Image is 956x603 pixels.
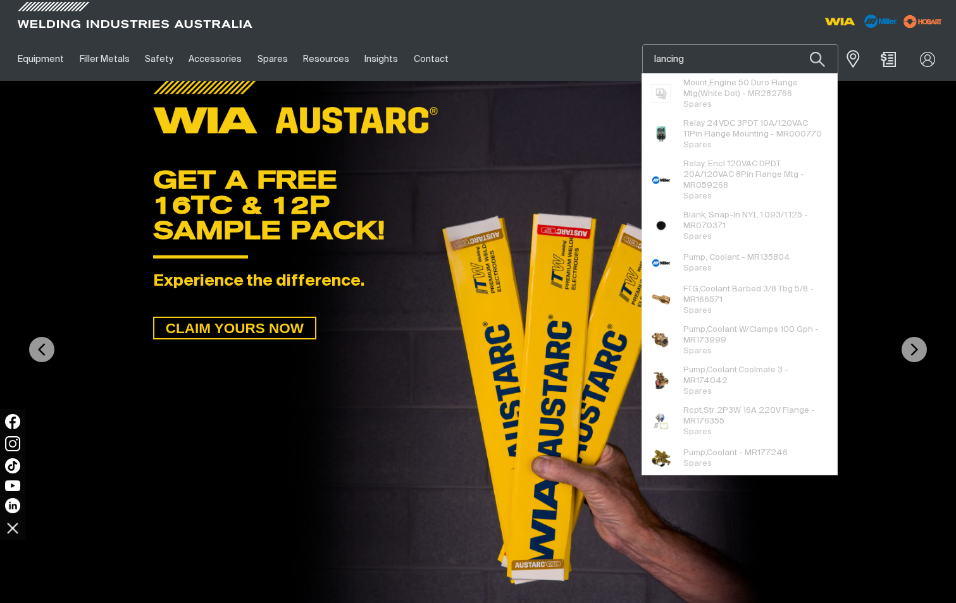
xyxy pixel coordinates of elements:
[5,498,20,513] img: LinkedIn
[683,252,790,263] span: Pump, Coolant - MR135804
[5,458,20,473] img: TikTok
[683,233,712,241] span: Spares
[683,365,828,386] span: Pump,Coolant,Coolmate 3 - MR174042
[683,448,788,458] span: Pump,Coolant - MR177246
[153,317,316,339] a: CLAIM YOURS NOW
[900,12,946,31] img: miller
[137,37,181,81] a: Safety
[10,37,71,81] a: Equipment
[153,272,804,291] div: Experience the difference.
[29,337,54,362] img: PrevArrow
[683,100,712,109] span: Spares
[683,141,712,149] span: Spares
[683,324,828,346] span: Pump,Coolant W/Clamps 100 Gph - MR173999
[153,167,804,243] div: GET A FREE 16TC & 12P SAMPLE PACK!
[796,44,839,74] button: Search products
[683,307,712,315] span: Spares
[5,480,20,491] img: YouTube
[10,37,712,81] nav: Main
[250,37,295,81] a: Spares
[154,317,315,339] span: CLAIM YOURS NOW
[683,405,828,427] span: Rcpt,Str 2P3W 16A 220V Flange - MR176355
[902,337,927,362] img: NextArrow
[683,264,712,272] span: Spares
[683,428,712,436] span: Spares
[642,73,837,475] ul: Suggestions
[683,284,828,305] span: FTG,Coolant Barbed 3/8 Tbg 5/8 - MR166571
[5,414,20,429] img: Facebook
[683,210,828,231] span: Blank, Snap-In NYL 1.093/1.125 - MR070371
[295,37,357,81] a: Resources
[683,347,712,355] span: Spares
[5,436,20,451] img: Instagram
[683,460,712,468] span: Spares
[683,387,712,396] span: Spares
[683,78,828,99] span: Mount,Engine 50 Duro Flange Mtg(White Dot) - MR282766
[683,118,828,140] span: Relay 24VDC 3PDT 10A/120VAC 11Pin Flange Mounting - MR000770
[643,45,838,73] input: Product name or item number...
[71,37,137,81] a: Filler Metals
[406,37,456,81] a: Contact
[2,517,23,539] img: hide socials
[357,37,406,81] a: Insights
[683,192,712,200] span: Spares
[683,159,828,191] span: Relay, Encl 120VAC DPDT 20A/120VAC 8Pin Flange Mtg - MR059268
[181,37,249,81] a: Accessories
[879,52,899,67] a: Shopping cart (0 product(s))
